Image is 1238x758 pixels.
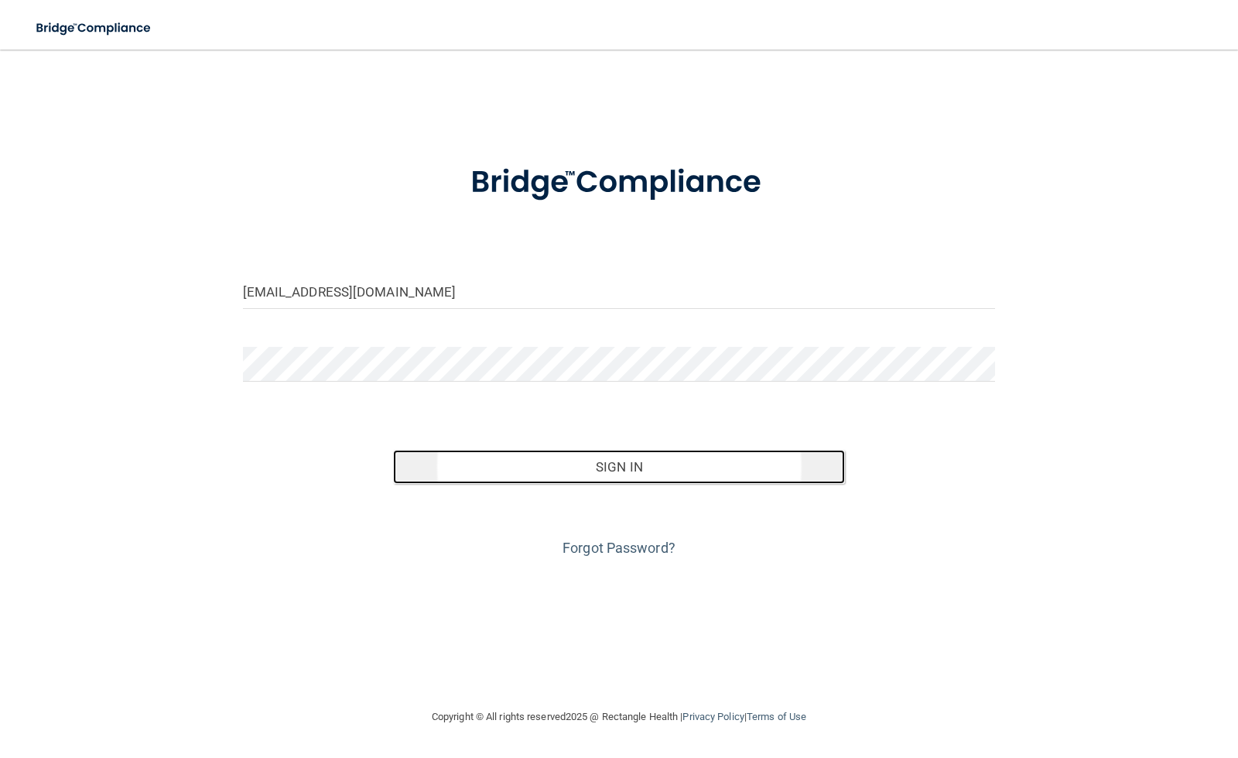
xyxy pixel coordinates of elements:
[393,450,845,484] button: Sign In
[747,711,806,722] a: Terms of Use
[439,142,799,223] img: bridge_compliance_login_screen.278c3ca4.svg
[337,692,901,742] div: Copyright © All rights reserved 2025 @ Rectangle Health | |
[682,711,744,722] a: Privacy Policy
[563,540,675,556] a: Forgot Password?
[243,274,996,309] input: Email
[23,12,166,44] img: bridge_compliance_login_screen.278c3ca4.svg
